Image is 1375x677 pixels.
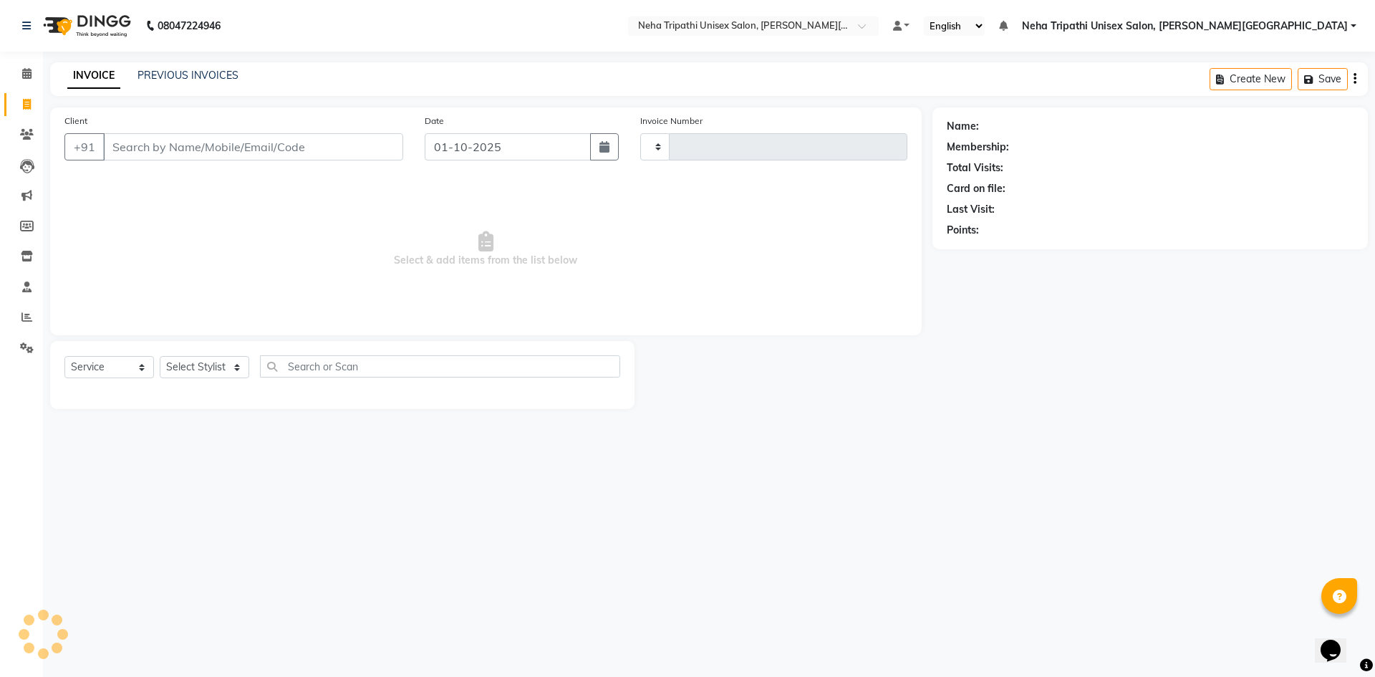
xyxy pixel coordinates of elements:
label: Date [425,115,444,128]
button: Save [1298,68,1348,90]
span: Neha Tripathi Unisex Salon, [PERSON_NAME][GEOGRAPHIC_DATA] [1022,19,1348,34]
button: Create New [1210,68,1292,90]
input: Search or Scan [260,355,620,378]
div: Last Visit: [947,202,995,217]
div: Total Visits: [947,160,1003,176]
input: Search by Name/Mobile/Email/Code [103,133,403,160]
div: Card on file: [947,181,1005,196]
img: logo [37,6,135,46]
div: Membership: [947,140,1009,155]
iframe: chat widget [1315,620,1361,663]
a: PREVIOUS INVOICES [137,69,238,82]
a: INVOICE [67,63,120,89]
label: Invoice Number [640,115,703,128]
div: Points: [947,223,979,238]
button: +91 [64,133,105,160]
span: Select & add items from the list below [64,178,907,321]
div: Name: [947,119,979,134]
label: Client [64,115,87,128]
b: 08047224946 [158,6,221,46]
